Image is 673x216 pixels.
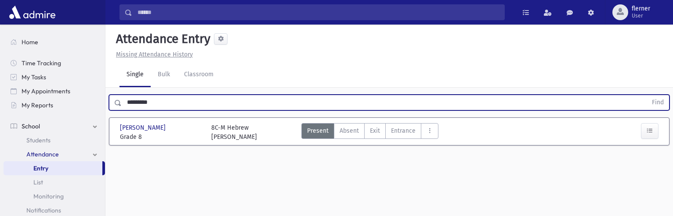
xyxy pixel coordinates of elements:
span: My Reports [22,101,53,109]
span: My Tasks [22,73,46,81]
a: My Tasks [4,70,105,84]
a: My Reports [4,98,105,112]
a: Bulk [151,63,177,87]
span: My Appointments [22,87,70,95]
u: Missing Attendance History [116,51,193,58]
a: Entry [4,161,102,175]
div: 8C-M Hebrew [PERSON_NAME] [211,123,257,142]
a: List [4,175,105,189]
a: School [4,119,105,133]
a: Time Tracking [4,56,105,70]
span: Monitoring [33,192,64,200]
a: Attendance [4,147,105,161]
a: Students [4,133,105,147]
span: Grade 8 [120,132,203,142]
a: Home [4,35,105,49]
span: Time Tracking [22,59,61,67]
span: [PERSON_NAME] [120,123,167,132]
span: Entry [33,164,48,172]
span: Present [307,126,329,135]
span: Students [26,136,51,144]
span: Notifications [26,206,61,214]
span: Attendance [26,150,59,158]
a: Classroom [177,63,221,87]
span: Absent [340,126,359,135]
button: Find [647,95,669,110]
h5: Attendance Entry [112,32,210,46]
input: Search [132,4,504,20]
a: Missing Attendance History [112,51,193,58]
span: Exit [370,126,380,135]
span: Home [22,38,38,46]
a: My Appointments [4,84,105,98]
a: Monitoring [4,189,105,203]
span: List [33,178,43,186]
a: Single [119,63,151,87]
div: AttTypes [301,123,438,142]
span: Entrance [391,126,416,135]
img: AdmirePro [7,4,58,21]
span: User [632,12,650,19]
span: flerner [632,5,650,12]
span: School [22,122,40,130]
